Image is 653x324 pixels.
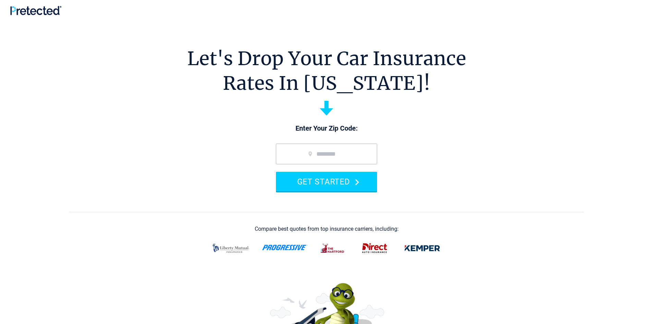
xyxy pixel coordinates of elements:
img: Pretected Logo [10,6,61,15]
img: kemper [400,239,445,257]
img: progressive [262,245,308,250]
img: direct [358,239,391,257]
input: zip code [276,144,377,164]
div: Compare best quotes from top insurance carriers, including: [255,226,399,232]
p: Enter Your Zip Code: [269,124,384,133]
button: GET STARTED [276,172,377,191]
img: thehartford [316,239,350,257]
img: liberty [208,239,254,257]
h1: Let's Drop Your Car Insurance Rates In [US_STATE]! [187,46,466,96]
